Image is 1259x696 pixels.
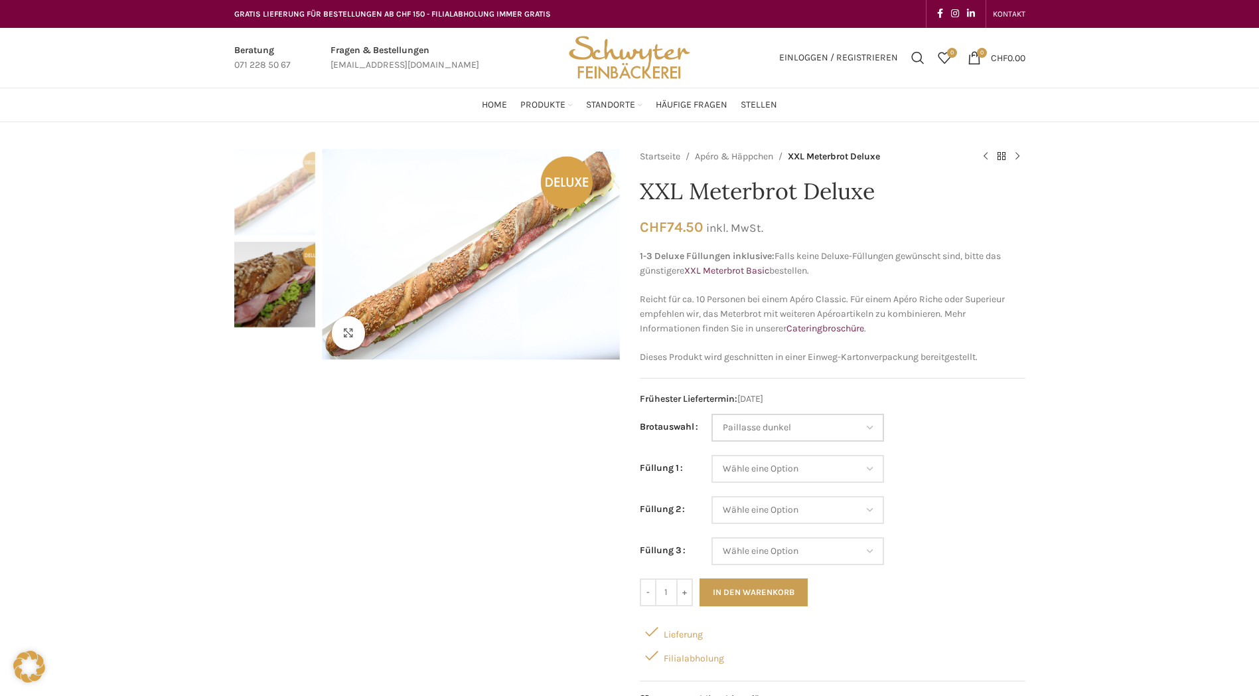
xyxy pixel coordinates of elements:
a: Instagram social link [947,5,963,23]
a: Site logo [564,51,694,62]
a: Produkte [520,92,573,118]
span: XXL Meterbrot Deluxe [788,149,880,164]
a: Linkedin social link [963,5,979,23]
p: Reicht für ca. 10 Personen bei einem Apéro Classic. Für einem Apéro Riche oder Superieur empfehle... [640,292,1025,337]
a: KONTAKT [993,1,1025,27]
a: 0 [931,44,958,71]
h1: XXL Meterbrot Deluxe [640,178,1025,205]
span: Home [482,99,507,112]
span: KONTAKT [993,9,1025,19]
div: Secondary navigation [986,1,1032,27]
span: [DATE] [640,392,1025,406]
span: CHF [991,52,1007,63]
a: Häufige Fragen [656,92,727,118]
a: Stellen [741,92,777,118]
input: - [640,578,656,606]
a: Next product [1009,149,1025,165]
label: Füllung 1 [640,461,683,476]
a: XXL Meterbrot Basic [684,265,769,276]
a: Suchen [905,44,931,71]
span: Einloggen / Registrieren [779,53,898,62]
div: Meine Wunschliste [931,44,958,71]
span: Standorte [586,99,635,112]
nav: Breadcrumb [640,149,964,165]
a: Apéro & Häppchen [695,149,773,164]
p: Falls keine Deluxe-Füllungen gewünscht sind, bitte das günstigere bestellen. [640,249,1025,279]
a: Standorte [586,92,642,118]
a: Previous product [978,149,994,165]
span: Häufige Fragen [656,99,727,112]
a: Cateringbroschüre [786,323,864,334]
label: Brotauswahl [640,420,698,434]
span: 0 [977,48,987,58]
label: Füllung 3 [640,543,686,558]
label: Füllung 2 [640,502,685,517]
span: GRATIS LIEFERUNG FÜR BESTELLUNGEN AB CHF 150 - FILIALABHOLUNG IMMER GRATIS [234,9,551,19]
span: Frühester Liefertermin: [640,393,737,404]
div: Filialabholung [640,644,1025,667]
img: Bäckerei Schwyter [564,28,694,88]
a: Home [482,92,507,118]
bdi: 0.00 [991,52,1025,63]
a: 0 CHF0.00 [961,44,1032,71]
a: Infobox link [331,43,479,73]
span: Produkte [520,99,565,112]
button: In den Warenkorb [700,578,808,606]
div: 2 / 2 [234,242,315,335]
div: Main navigation [228,92,1032,118]
span: 0 [947,48,957,58]
span: Stellen [741,99,777,112]
p: Dieses Produkt wird geschnitten in einer Einweg-Kartonverpackung bereitgestellt. [640,350,1025,365]
a: Einloggen / Registrieren [773,44,905,71]
input: Produktmenge [656,578,676,606]
div: 1 / 2 [319,149,623,360]
small: inkl. MwSt. [706,221,763,234]
a: Startseite [640,149,680,164]
a: Facebook social link [933,5,947,23]
div: 1 / 2 [234,149,315,242]
a: Infobox link [234,43,291,73]
bdi: 74.50 [640,218,703,235]
strong: 1-3 Deluxe Füllungen inklusive: [640,250,775,262]
span: CHF [640,218,667,235]
input: + [676,578,693,606]
div: Lieferung [640,620,1025,644]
